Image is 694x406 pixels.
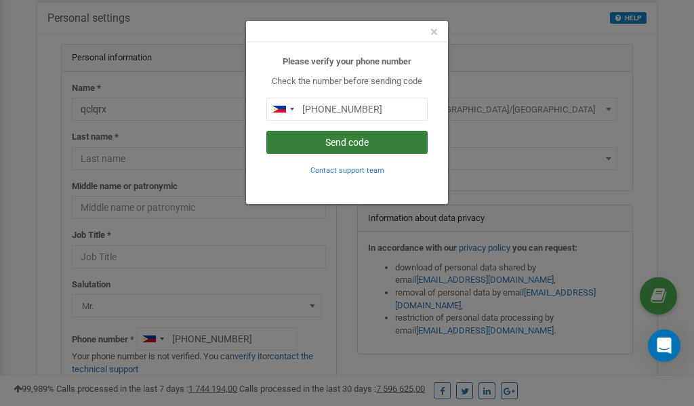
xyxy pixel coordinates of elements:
[430,24,438,40] span: ×
[267,98,298,120] div: Telephone country code
[310,165,384,175] a: Contact support team
[310,166,384,175] small: Contact support team
[283,56,411,66] b: Please verify your phone number
[266,131,428,154] button: Send code
[430,25,438,39] button: Close
[266,75,428,88] p: Check the number before sending code
[266,98,428,121] input: 0905 123 4567
[648,329,680,362] div: Open Intercom Messenger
